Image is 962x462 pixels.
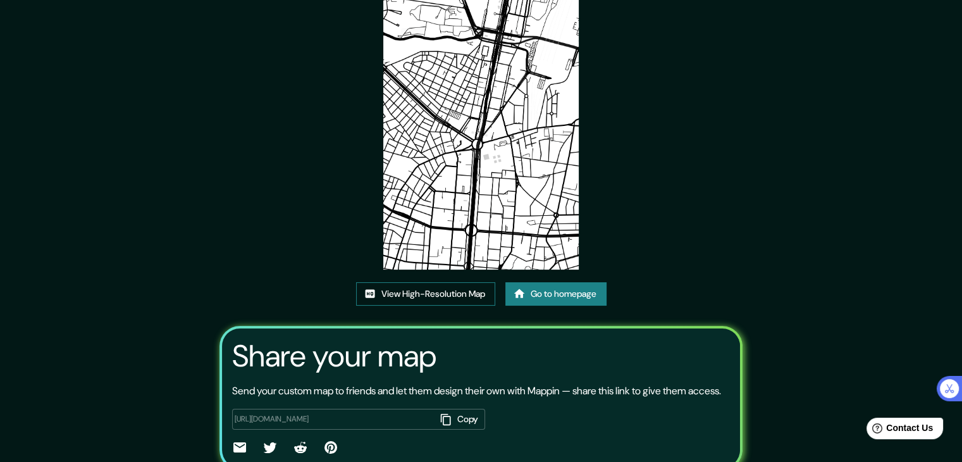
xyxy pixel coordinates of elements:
iframe: Help widget launcher [849,413,948,448]
button: Copy [436,409,485,430]
p: Send your custom map to friends and let them design their own with Mappin — share this link to gi... [232,384,721,399]
h3: Share your map [232,339,436,374]
a: Go to homepage [505,282,607,306]
a: View High-Resolution Map [356,282,495,306]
